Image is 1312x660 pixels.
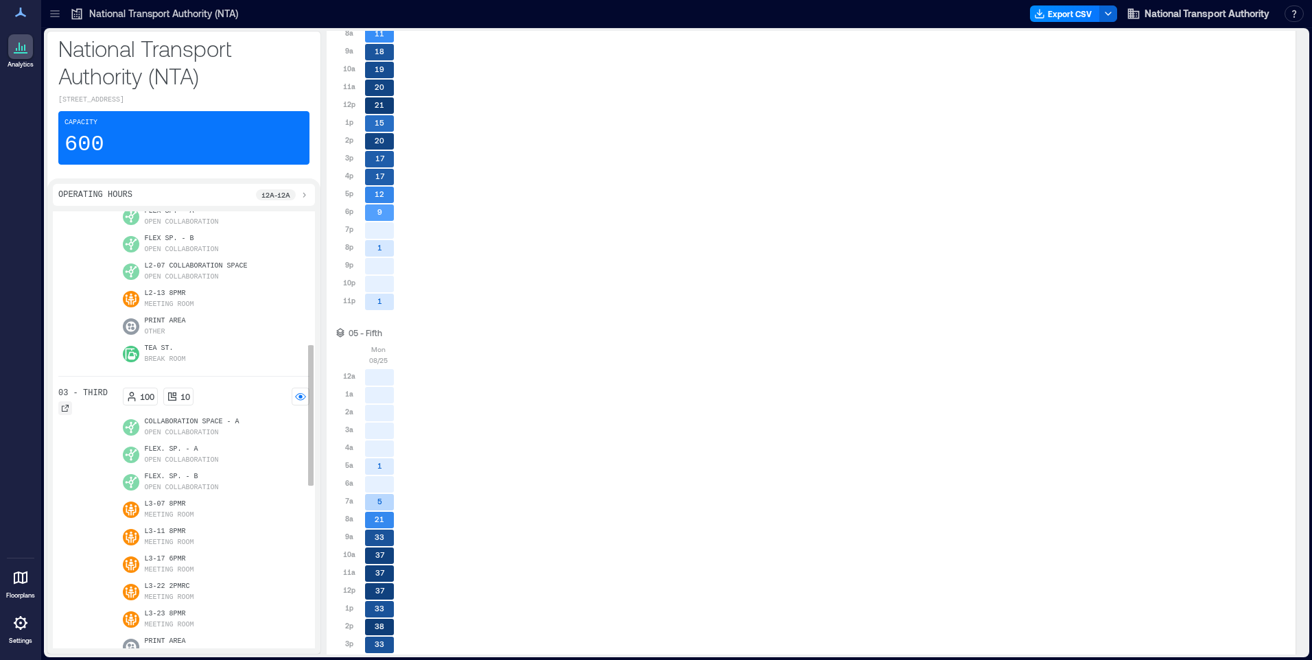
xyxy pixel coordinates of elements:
[145,537,194,548] p: Meeting Room
[345,406,353,417] p: 2a
[345,478,353,488] p: 6a
[345,206,353,217] p: 6p
[345,224,353,235] p: 7p
[345,152,353,163] p: 3p
[145,233,219,244] p: Flex Sp. - B
[375,532,384,541] text: 33
[343,99,355,110] p: 12p
[343,63,355,74] p: 10a
[145,427,219,438] p: Open Collaboration
[145,620,194,630] p: Meeting Room
[261,189,290,200] p: 12a - 12a
[345,117,353,128] p: 1p
[343,277,355,288] p: 10p
[369,355,388,366] p: 08/25
[345,531,353,542] p: 9a
[145,261,248,272] p: L2-07 Collaboration Space
[145,471,219,482] p: Flex. Sp. - B
[345,460,353,471] p: 5a
[3,30,38,73] a: Analytics
[145,455,219,466] p: Open Collaboration
[375,189,384,198] text: 12
[375,550,385,559] text: 37
[345,188,353,199] p: 5p
[65,117,97,128] p: Capacity
[145,609,194,620] p: L3-23 8PMR
[1145,7,1269,21] span: National Transport Authority
[343,81,355,92] p: 11a
[145,354,186,365] p: Break Room
[1030,5,1100,22] button: Export CSV
[345,602,353,613] p: 1p
[9,637,32,645] p: Settings
[345,241,353,252] p: 8p
[58,34,309,89] p: National Transport Authority (NTA)
[349,327,382,338] p: 05 - Fifth
[4,606,37,649] a: Settings
[145,581,194,592] p: L3-22 2PMRC
[145,482,219,493] p: Open Collaboration
[145,217,219,228] p: Open Collaboration
[375,586,385,595] text: 37
[345,45,353,56] p: 9a
[6,591,35,600] p: Floorplans
[377,296,382,305] text: 1
[375,118,384,127] text: 15
[145,526,194,537] p: L3-11 8PMR
[375,100,384,109] text: 21
[345,134,353,145] p: 2p
[145,288,194,299] p: L2-13 8PMR
[345,513,353,524] p: 8a
[145,244,219,255] p: Open Collaboration
[8,60,34,69] p: Analytics
[375,64,384,73] text: 19
[58,95,309,106] p: [STREET_ADDRESS]
[145,327,165,338] p: Other
[345,638,353,649] p: 3p
[58,388,108,399] p: 03 - Third
[345,259,353,270] p: 9p
[145,316,186,327] p: Print Area
[145,299,194,310] p: Meeting Room
[375,154,385,163] text: 17
[375,172,385,180] text: 17
[375,47,384,56] text: 18
[345,388,353,399] p: 1a
[58,189,132,200] p: Operating Hours
[1123,3,1274,25] button: National Transport Authority
[89,7,238,21] p: National Transport Authority (NTA)
[145,499,194,510] p: L3-07 8PMR
[345,620,353,631] p: 2p
[145,206,219,217] p: Flex Sp. - A
[343,549,355,560] p: 10a
[65,131,104,158] p: 600
[145,592,194,603] p: Meeting Room
[140,391,154,402] p: 100
[371,344,386,355] p: Mon
[145,565,194,576] p: Meeting Room
[343,585,355,596] p: 12p
[2,561,39,604] a: Floorplans
[145,272,219,283] p: Open Collaboration
[145,554,194,565] p: L3-17 6PMR
[377,461,382,470] text: 1
[377,497,382,506] text: 5
[145,444,219,455] p: Flex. Sp. - A
[375,515,384,523] text: 21
[345,424,353,435] p: 3a
[145,343,186,354] p: Tea St.
[145,647,165,658] p: Other
[180,391,190,402] p: 10
[375,136,384,145] text: 20
[377,207,382,216] text: 9
[345,27,353,38] p: 8a
[345,442,353,453] p: 4a
[345,170,353,181] p: 4p
[145,510,194,521] p: Meeting Room
[377,243,382,252] text: 1
[375,639,384,648] text: 33
[145,416,239,427] p: Collaboration Space - A
[375,568,385,577] text: 37
[343,370,355,381] p: 12a
[375,29,384,38] text: 11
